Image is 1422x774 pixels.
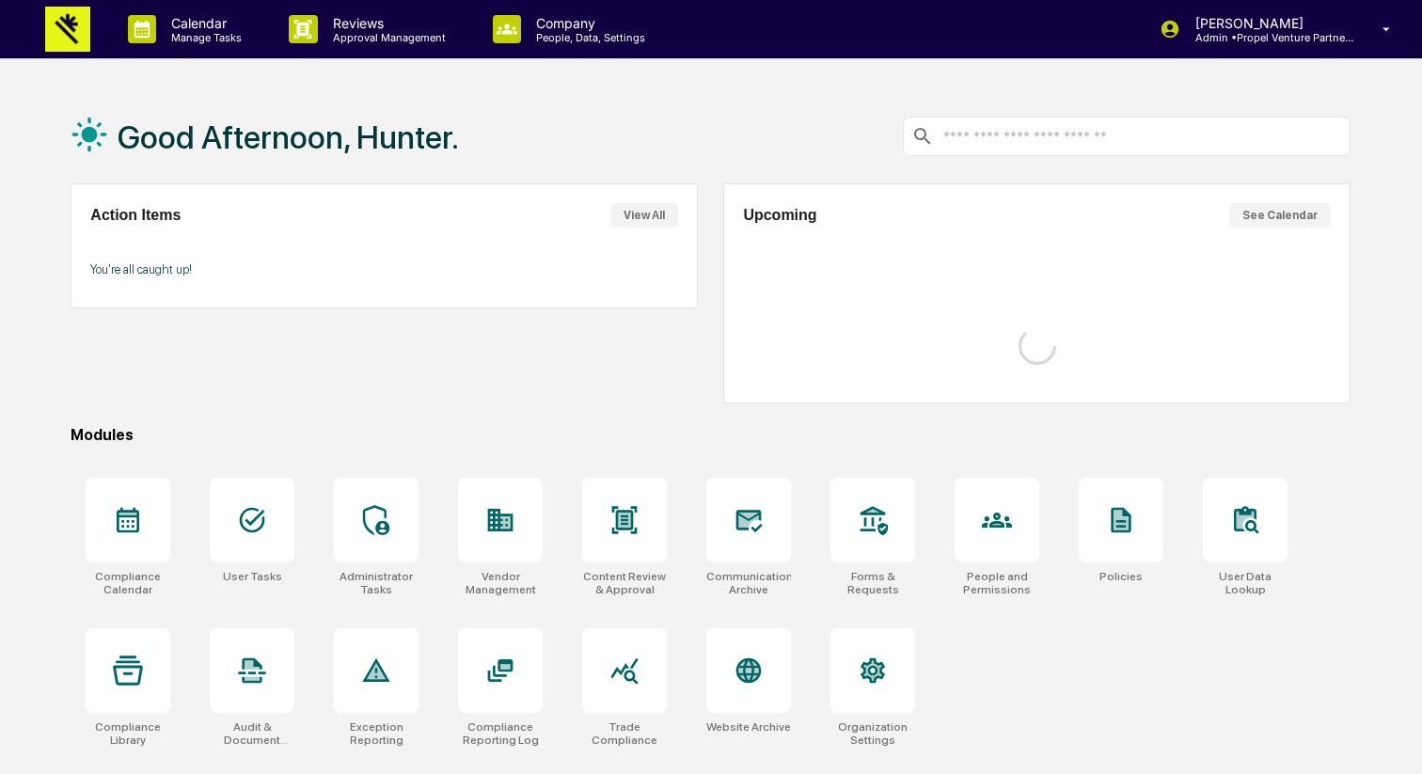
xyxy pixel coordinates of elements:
div: Policies [1099,570,1143,583]
div: User Data Lookup [1203,570,1288,596]
div: Exception Reporting [334,720,419,747]
div: Compliance Library [86,720,170,747]
p: Company [521,15,655,31]
div: Communications Archive [706,570,791,596]
div: Forms & Requests [830,570,915,596]
img: logo [45,7,90,52]
div: Compliance Calendar [86,570,170,596]
p: Admin • Propel Venture Partners Management Co., LLC [1180,31,1355,44]
p: [PERSON_NAME] [1180,15,1355,31]
div: Administrator Tasks [334,570,419,596]
p: People, Data, Settings [521,31,655,44]
div: Website Archive [706,720,791,734]
p: Calendar [156,15,251,31]
div: Trade Compliance [582,720,667,747]
div: Modules [71,426,1351,444]
p: Manage Tasks [156,31,251,44]
h2: Upcoming [743,207,816,224]
h2: Action Items [90,207,181,224]
button: See Calendar [1229,203,1331,228]
div: People and Permissions [955,570,1039,596]
div: User Tasks [223,570,282,583]
p: Approval Management [318,31,455,44]
p: Reviews [318,15,455,31]
div: Organization Settings [830,720,915,747]
div: Compliance Reporting Log [458,720,543,747]
p: You're all caught up! [90,262,678,276]
div: Vendor Management [458,570,543,596]
h1: Good Afternoon, Hunter. [118,118,459,156]
button: View All [610,203,678,228]
div: Audit & Document Logs [210,720,294,747]
div: Content Review & Approval [582,570,667,596]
